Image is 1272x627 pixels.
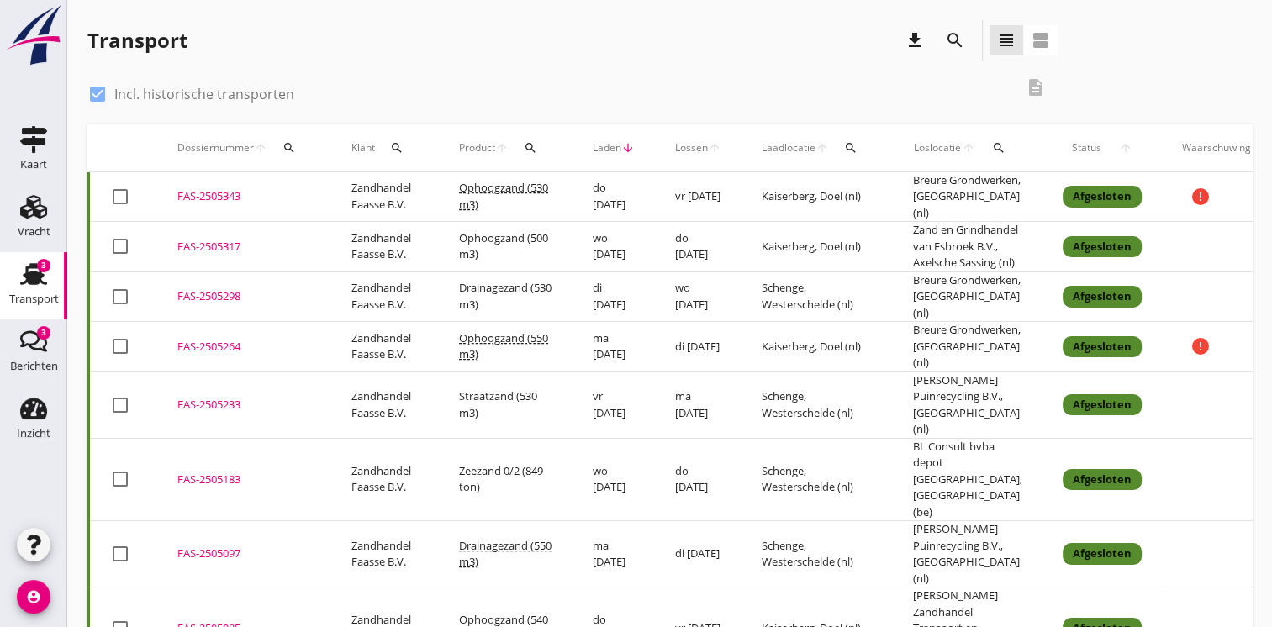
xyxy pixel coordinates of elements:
[1063,236,1142,258] div: Afgesloten
[742,271,893,322] td: Schenge, Westerschelde (nl)
[1063,186,1142,208] div: Afgesloten
[742,371,893,438] td: Schenge, Westerschelde (nl)
[254,141,267,155] i: arrow_upward
[351,128,419,168] div: Klant
[114,86,294,103] label: Incl. historische transporten
[655,322,742,372] td: di [DATE]
[177,472,311,488] div: FAS-2505183
[282,141,296,155] i: search
[37,326,50,340] div: 3
[893,521,1042,587] td: [PERSON_NAME] Puinrecycling B.V., [GEOGRAPHIC_DATA] (nl)
[331,438,439,521] td: Zandhandel Faasse B.V.
[331,271,439,322] td: Zandhandel Faasse B.V.
[893,271,1042,322] td: Breure Grondwerken, [GEOGRAPHIC_DATA] (nl)
[177,239,311,256] div: FAS-2505317
[996,30,1016,50] i: view_headline
[655,438,742,521] td: do [DATE]
[177,339,311,356] div: FAS-2505264
[573,271,655,322] td: di [DATE]
[1063,394,1142,416] div: Afgesloten
[742,438,893,521] td: Schenge, Westerschelde (nl)
[573,438,655,521] td: wo [DATE]
[1063,336,1142,358] div: Afgesloten
[844,141,858,155] i: search
[962,141,977,155] i: arrow_upward
[1063,286,1142,308] div: Afgesloten
[573,371,655,438] td: vr [DATE]
[1190,336,1211,356] i: error
[992,141,1005,155] i: search
[177,140,254,155] span: Dossiernummer
[815,141,829,155] i: arrow_upward
[459,538,552,570] span: Drainagezand (550 m3)
[893,172,1042,222] td: Breure Grondwerken, [GEOGRAPHIC_DATA] (nl)
[893,438,1042,521] td: BL Consult bvba depot [GEOGRAPHIC_DATA], [GEOGRAPHIC_DATA] (be)
[331,222,439,272] td: Zandhandel Faasse B.V.
[573,521,655,587] td: ma [DATE]
[1031,30,1051,50] i: view_agenda
[439,371,573,438] td: Straatzand (530 m3)
[439,222,573,272] td: Ophoogzand (500 m3)
[945,30,965,50] i: search
[905,30,925,50] i: download
[762,140,815,155] span: Laadlocatie
[18,226,50,237] div: Vracht
[177,288,311,305] div: FAS-2505298
[331,371,439,438] td: Zandhandel Faasse B.V.
[893,322,1042,372] td: Breure Grondwerken, [GEOGRAPHIC_DATA] (nl)
[621,141,635,155] i: arrow_downward
[439,438,573,521] td: Zeezand 0/2 (849 ton)
[177,545,311,562] div: FAS-2505097
[573,222,655,272] td: wo [DATE]
[177,188,311,205] div: FAS-2505343
[742,222,893,272] td: Kaiserberg, Doel (nl)
[439,271,573,322] td: Drainagezand (530 m3)
[331,172,439,222] td: Zandhandel Faasse B.V.
[573,172,655,222] td: do [DATE]
[1190,187,1211,207] i: error
[3,4,64,66] img: logo-small.a267ee39.svg
[655,271,742,322] td: wo [DATE]
[9,293,59,304] div: Transport
[390,141,404,155] i: search
[675,140,708,155] span: Lossen
[17,580,50,614] i: account_circle
[1063,140,1111,155] span: Status
[708,141,721,155] i: arrow_upward
[20,159,47,170] div: Kaart
[593,140,621,155] span: Laden
[495,141,509,155] i: arrow_upward
[331,521,439,587] td: Zandhandel Faasse B.V.
[893,222,1042,272] td: Zand en Grindhandel van Esbroek B.V., Axelsche Sassing (nl)
[742,521,893,587] td: Schenge, Westerschelde (nl)
[1111,141,1143,155] i: arrow_upward
[893,371,1042,438] td: [PERSON_NAME] Puinrecycling B.V., [GEOGRAPHIC_DATA] (nl)
[655,371,742,438] td: ma [DATE]
[177,397,311,414] div: FAS-2505233
[573,322,655,372] td: ma [DATE]
[524,141,537,155] i: search
[17,428,50,439] div: Inzicht
[742,322,893,372] td: Kaiserberg, Doel (nl)
[655,172,742,222] td: vr [DATE]
[1063,469,1142,491] div: Afgesloten
[655,222,742,272] td: do [DATE]
[331,322,439,372] td: Zandhandel Faasse B.V.
[1182,140,1251,155] div: Waarschuwing
[913,140,962,155] span: Loslocatie
[459,180,548,212] span: Ophoogzand (530 m3)
[655,521,742,587] td: di [DATE]
[1063,543,1142,565] div: Afgesloten
[10,361,58,371] div: Berichten
[742,172,893,222] td: Kaiserberg, Doel (nl)
[459,330,548,362] span: Ophoogzand (550 m3)
[459,140,495,155] span: Product
[87,27,187,54] div: Transport
[37,259,50,272] div: 3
